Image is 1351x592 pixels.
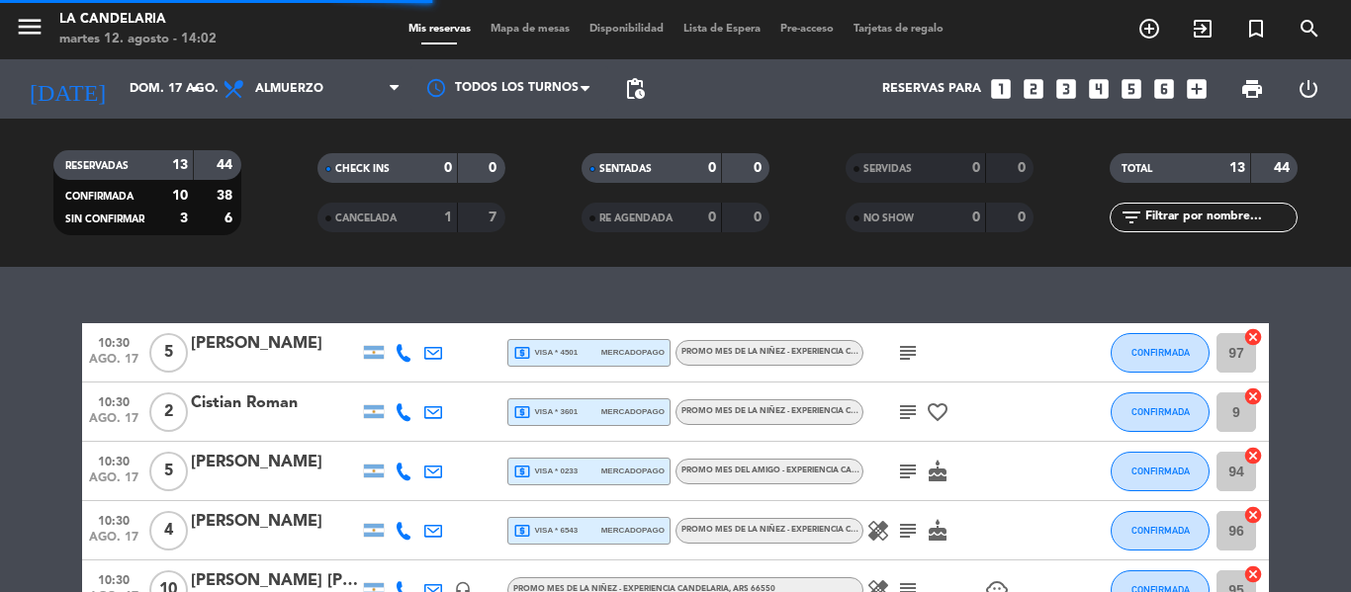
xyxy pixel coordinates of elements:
i: cake [926,460,949,483]
strong: 44 [1274,161,1294,175]
span: PROMO MES DE LA NIÑEZ - EXPERIENCIA CANDELARIA [681,526,897,534]
span: CONFIRMADA [1131,406,1190,417]
strong: 0 [708,211,716,224]
span: ago. 17 [89,353,138,376]
i: cancel [1243,505,1263,525]
span: CHECK INS [335,164,390,174]
i: looks_3 [1053,76,1079,102]
div: martes 12. agosto - 14:02 [59,30,217,49]
i: healing [866,519,890,543]
i: power_settings_new [1297,77,1320,101]
span: Disponibilidad [580,24,674,35]
span: SENTADAS [599,164,652,174]
i: exit_to_app [1191,17,1215,41]
span: 4 [149,511,188,550]
span: ago. 17 [89,471,138,494]
span: visa * 6543 [513,522,578,540]
strong: 0 [444,161,452,175]
i: add_box [1184,76,1210,102]
span: mercadopago [601,346,665,359]
span: Mis reservas [399,24,481,35]
span: 2 [149,392,188,432]
strong: 0 [1018,161,1030,175]
strong: 0 [972,161,980,175]
div: LOG OUT [1280,59,1336,119]
i: local_atm [513,463,531,480]
span: Mapa de mesas [481,24,580,35]
i: favorite_border [926,400,949,424]
span: PROMO MES DE LA NIÑEZ - EXPERIENCIA CANDELARIA [681,407,897,415]
strong: 13 [1229,161,1245,175]
strong: 6 [225,211,236,225]
span: 10:30 [89,449,138,471]
i: looks_one [988,76,1014,102]
i: cancel [1243,386,1263,406]
span: SERVIDAS [863,164,912,174]
span: 10:30 [89,567,138,590]
div: Cistian Roman [191,390,359,416]
span: pending_actions [623,77,647,101]
span: CONFIRMADA [1131,525,1190,536]
span: PROMO MES DE LA NIÑEZ - EXPERIENCIA CANDELARIA [681,348,897,356]
button: menu [15,12,45,48]
div: [PERSON_NAME] [191,509,359,535]
strong: 0 [754,161,766,175]
span: visa * 3601 [513,403,578,421]
strong: 7 [489,211,500,224]
i: subject [896,400,920,424]
span: Tarjetas de regalo [844,24,953,35]
span: Lista de Espera [674,24,770,35]
span: Pre-acceso [770,24,844,35]
div: [PERSON_NAME] [191,450,359,475]
span: CONFIRMADA [1131,347,1190,358]
i: menu [15,12,45,42]
i: turned_in_not [1244,17,1268,41]
span: TOTAL [1122,164,1152,174]
input: Filtrar por nombre... [1143,207,1297,228]
span: visa * 0233 [513,463,578,480]
i: filter_list [1120,206,1143,229]
i: cancel [1243,446,1263,465]
i: cancel [1243,327,1263,347]
span: 5 [149,333,188,373]
span: visa * 4501 [513,344,578,362]
i: looks_5 [1119,76,1144,102]
i: cake [926,519,949,543]
span: print [1240,77,1264,101]
button: CONFIRMADA [1111,392,1210,432]
i: subject [896,460,920,483]
i: local_atm [513,403,531,421]
span: 10:30 [89,330,138,353]
i: subject [896,341,920,365]
i: looks_6 [1151,76,1177,102]
span: mercadopago [601,524,665,537]
i: local_atm [513,522,531,540]
span: RE AGENDADA [599,213,673,223]
span: NO SHOW [863,213,914,223]
strong: 10 [172,189,188,203]
strong: 0 [489,161,500,175]
span: mercadopago [601,405,665,418]
i: looks_4 [1086,76,1112,102]
strong: 3 [180,211,188,225]
span: RESERVADAS [65,161,129,171]
span: SIN CONFIRMAR [65,214,144,224]
button: CONFIRMADA [1111,333,1210,373]
i: local_atm [513,344,531,362]
i: subject [896,519,920,543]
button: CONFIRMADA [1111,452,1210,491]
span: 5 [149,452,188,491]
strong: 38 [217,189,236,203]
button: CONFIRMADA [1111,511,1210,550]
span: CONFIRMADA [1131,465,1190,476]
i: add_circle_outline [1137,17,1161,41]
i: search [1298,17,1321,41]
strong: 0 [972,211,980,224]
span: ago. 17 [89,531,138,553]
span: CONFIRMADA [65,192,134,202]
i: cancel [1243,564,1263,584]
strong: 0 [754,211,766,224]
i: [DATE] [15,67,120,111]
i: looks_two [1021,76,1046,102]
strong: 0 [1018,211,1030,224]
